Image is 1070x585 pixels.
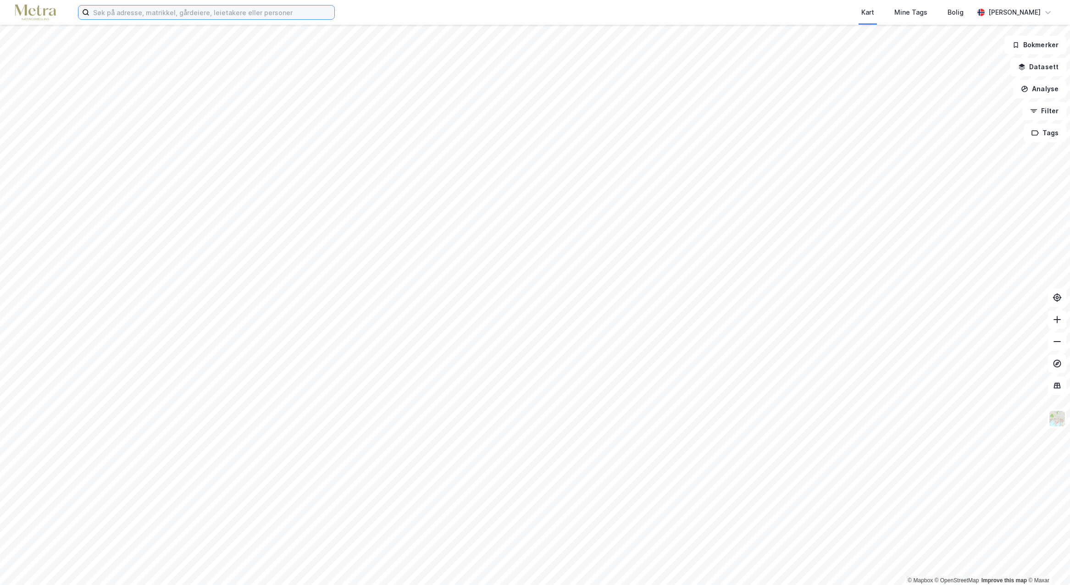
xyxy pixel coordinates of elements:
[988,7,1041,18] div: [PERSON_NAME]
[1048,410,1066,427] img: Z
[908,577,933,584] a: Mapbox
[861,7,874,18] div: Kart
[1022,102,1066,120] button: Filter
[1024,541,1070,585] div: Kontrollprogram for chat
[89,6,334,19] input: Søk på adresse, matrikkel, gårdeiere, leietakere eller personer
[935,577,979,584] a: OpenStreetMap
[1004,36,1066,54] button: Bokmerker
[15,5,56,21] img: metra-logo.256734c3b2bbffee19d4.png
[1024,541,1070,585] iframe: Chat Widget
[1013,80,1066,98] button: Analyse
[894,7,927,18] div: Mine Tags
[948,7,964,18] div: Bolig
[1010,58,1066,76] button: Datasett
[1024,124,1066,142] button: Tags
[981,577,1027,584] a: Improve this map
